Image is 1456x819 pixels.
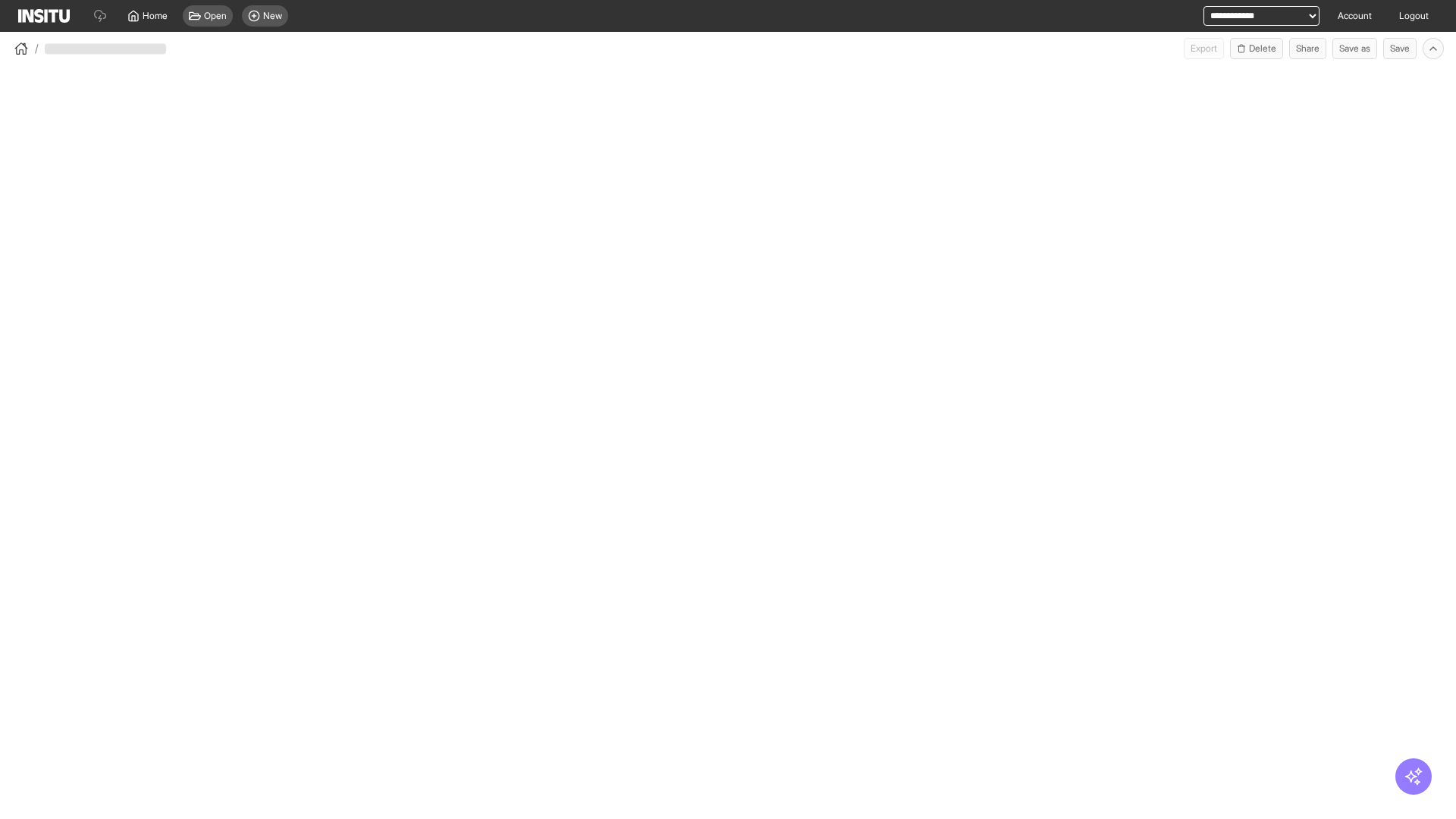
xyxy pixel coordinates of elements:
[204,10,227,22] span: Open
[263,10,282,22] span: New
[143,10,168,22] span: Home
[12,39,39,58] button: /
[35,41,39,56] span: /
[1184,38,1224,59] span: Can currently only export from Insights reports.
[1332,38,1377,59] button: Save as
[1383,38,1417,59] button: Save
[1289,38,1326,59] button: Share
[1230,38,1283,59] button: Delete
[18,9,70,23] img: Logo
[1184,38,1224,59] button: Export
